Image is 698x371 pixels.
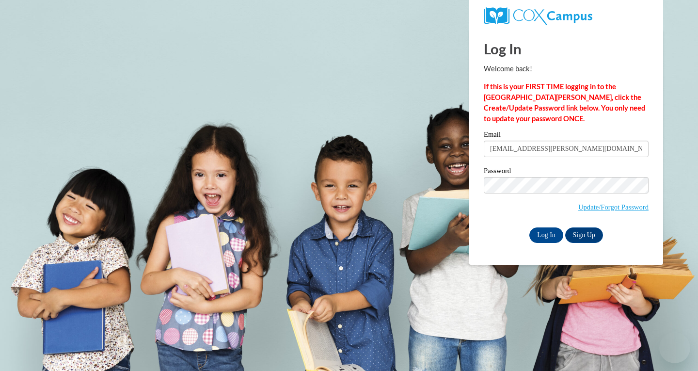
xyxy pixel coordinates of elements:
[659,332,690,363] iframe: Button to launch messaging window
[484,167,649,177] label: Password
[484,7,649,25] a: COX Campus
[484,39,649,59] h1: Log In
[484,64,649,74] p: Welcome back!
[565,227,603,243] a: Sign Up
[484,131,649,141] label: Email
[484,7,592,25] img: COX Campus
[578,203,649,211] a: Update/Forgot Password
[529,227,563,243] input: Log In
[484,82,645,123] strong: If this is your FIRST TIME logging in to the [GEOGRAPHIC_DATA][PERSON_NAME], click the Create/Upd...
